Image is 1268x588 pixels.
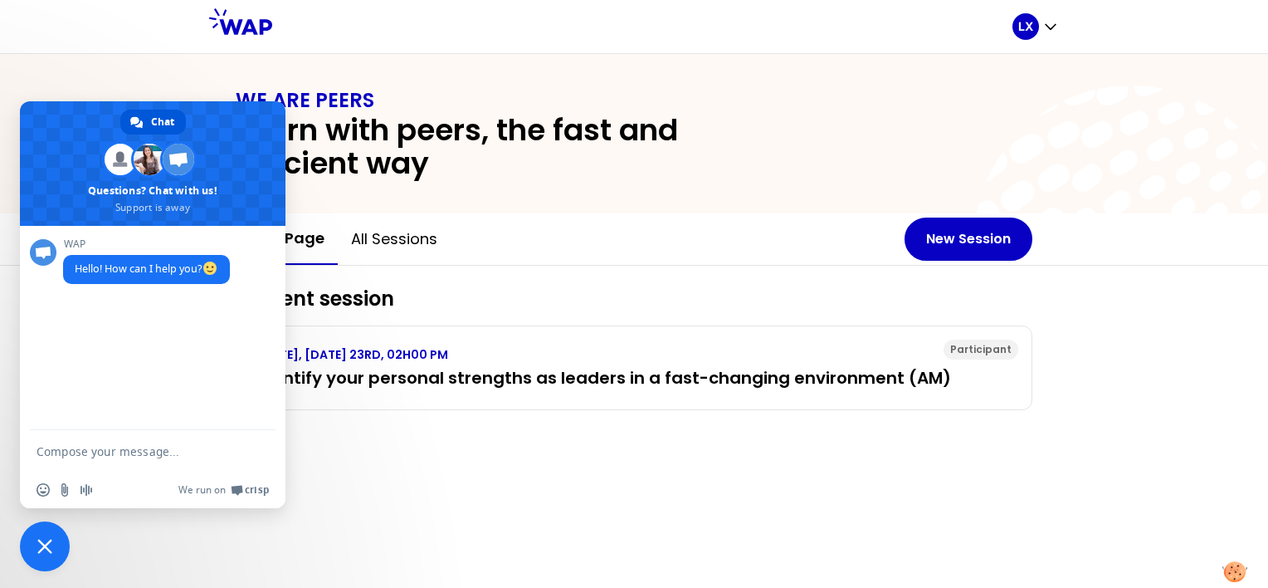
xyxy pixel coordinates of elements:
button: All sessions [338,214,451,264]
textarea: Compose your message... [37,444,232,459]
button: New Session [905,218,1032,261]
h2: Learn with peers, the fast and efficient way [236,114,793,180]
a: [DATE], [DATE] 23RD, 02H00 PMIdentify your personal strengths as leaders in a fast-changing envir... [256,346,1012,390]
h1: WE ARE PEERS [236,87,1032,114]
div: Participant [944,340,1018,360]
span: Insert an emoji [37,483,50,497]
div: Chat [120,110,186,135]
span: WAP [63,238,230,250]
a: We run onCrisp [178,483,269,497]
p: [DATE], [DATE] 23RD, 02H00 PM [256,346,1012,363]
button: LX [1012,13,1059,40]
h2: Current session [236,286,1032,312]
span: Crisp [245,483,269,497]
p: LX [1018,18,1033,35]
h3: Identify your personal strengths as leaders in a fast-changing environment (AM) [256,366,1012,390]
span: Chat [151,110,174,135]
div: Close chat [20,522,70,571]
span: We run on [178,483,226,497]
span: Hello! How can I help you? [75,262,218,276]
span: Send a file [58,483,71,497]
span: Audio message [80,483,93,497]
